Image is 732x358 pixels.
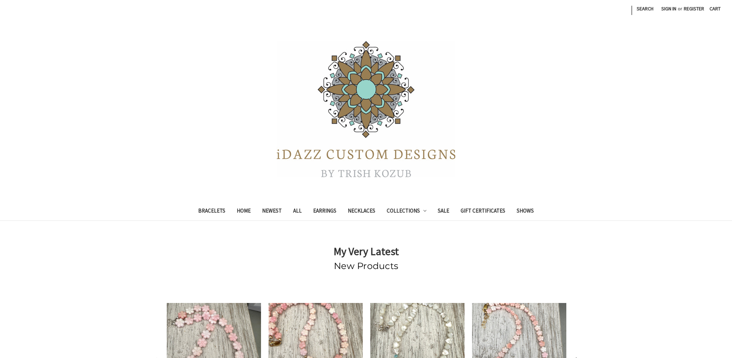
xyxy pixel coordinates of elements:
a: Newest [256,203,287,220]
a: Collections [381,203,432,220]
h2: New Products [167,259,565,273]
a: Earrings [307,203,342,220]
a: Shows [511,203,540,220]
a: Necklaces [342,203,381,220]
span: Cart [710,5,721,12]
a: Gift Certificates [455,203,511,220]
strong: My Very Latest [334,244,399,258]
a: Bracelets [192,203,231,220]
img: iDazz Custom Designs [277,41,455,177]
a: Sale [432,203,455,220]
li: | [630,3,633,16]
a: All [287,203,307,220]
a: Home [231,203,256,220]
span: or [677,5,683,13]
